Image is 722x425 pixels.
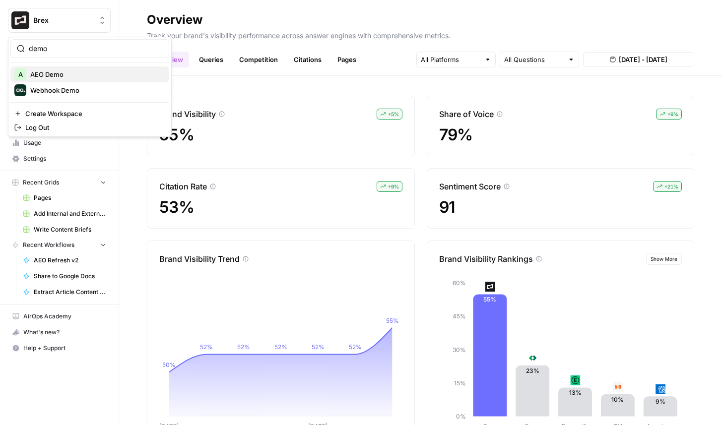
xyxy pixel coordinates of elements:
p: Share of Voice [439,108,494,120]
span: Webhook Demo [30,85,161,95]
input: All Platforms [421,55,480,64]
a: Share to Google Docs [18,268,111,284]
span: AEO Refresh v2 [34,256,106,265]
div: Overview [147,12,202,28]
tspan: 52% [274,343,287,351]
text: 13% [569,389,581,397]
a: Competition [233,52,284,67]
span: Recent Workflows [23,241,74,249]
tspan: 50% [162,361,176,368]
tspan: 60% [452,279,465,287]
a: Write Content Briefs [18,222,111,238]
span: Settings [23,154,106,163]
tspan: 52% [312,343,325,351]
span: + 9 % [388,182,399,190]
a: Pages [18,190,111,206]
tspan: 0% [456,413,465,420]
tspan: 15% [454,379,465,387]
span: Write Content Briefs [34,225,106,234]
p: Brand Visibility Rankings [439,253,533,265]
input: All Questions [504,55,564,64]
span: Extract Article Content v.2 [34,288,106,297]
img: Brex Logo [11,11,29,29]
span: + 5 % [388,110,399,118]
tspan: 52% [200,343,213,351]
span: AirOps Academy [23,312,106,321]
img: h4bau9jr31b1pyavpgvblgk3uq29 [656,384,665,394]
tspan: 52% [237,343,250,351]
span: A [18,69,23,79]
p: Brand Visibility [159,108,216,120]
span: Pages [34,193,106,202]
button: Show More [646,253,682,265]
span: Share to Google Docs [34,272,106,281]
button: Workspace: Brex [8,8,111,33]
span: 91 [439,197,456,217]
tspan: 52% [349,343,362,351]
text: 55% [483,296,496,304]
button: Help + Support [8,340,111,356]
div: What's new? [8,325,110,340]
span: 53% [159,197,194,217]
a: Add Internal and External Links [18,206,111,222]
span: AEO Demo [30,69,161,79]
span: + 9 % [667,110,678,118]
span: Log Out [25,122,161,132]
span: 55% [159,125,194,144]
input: Search Workspaces [29,44,163,54]
tspan: 30% [452,346,465,354]
a: Queries [193,52,229,67]
div: Workspace: Brex [8,37,172,137]
tspan: 45% [452,313,465,320]
img: nv9f19utebsesefv9e8hf7vno93r [570,375,580,385]
button: Recent Grids [8,175,111,190]
span: Usage [23,138,106,147]
span: Help + Support [23,344,106,353]
img: r62ylnxqpkxxzhvap3cpgzvzftzw [485,282,495,292]
span: Create Workspace [25,109,161,119]
p: Citation Rate [159,181,207,192]
a: Pages [331,52,362,67]
tspan: 55% [386,317,399,324]
span: 79% [439,125,473,144]
p: Sentiment Score [439,181,501,192]
span: Brex [33,15,93,25]
span: + 21 % [664,182,678,190]
text: 10% [611,396,624,403]
a: AirOps Academy [8,308,111,324]
span: Add Internal and External Links [34,209,106,218]
text: 23% [525,367,539,374]
span: Recent Grids [23,178,59,187]
img: 8d9y3p3ff6f0cagp7qj26nr6e6gp [613,382,623,392]
text: 9% [656,398,665,406]
img: Webhook Demo Logo [14,84,26,96]
p: Brand Visibility Trend [159,253,240,265]
a: Citations [288,52,328,67]
button: Recent Workflows [8,238,111,252]
button: What's new? [8,324,111,340]
button: [DATE] - [DATE] [583,52,694,67]
img: thkgaf25lly1s6onyk0fm9nzh219 [527,353,537,363]
a: Usage [8,135,111,151]
a: Extract Article Content v.2 [18,284,111,300]
a: Create Workspace [10,107,169,121]
a: Settings [8,151,111,167]
p: Track your brand's visibility performance across answer engines with comprehensive metrics. [147,28,694,41]
span: Show More [651,255,677,263]
a: AEO Refresh v2 [18,252,111,268]
span: [DATE] - [DATE] [619,55,667,64]
a: Log Out [10,121,169,134]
